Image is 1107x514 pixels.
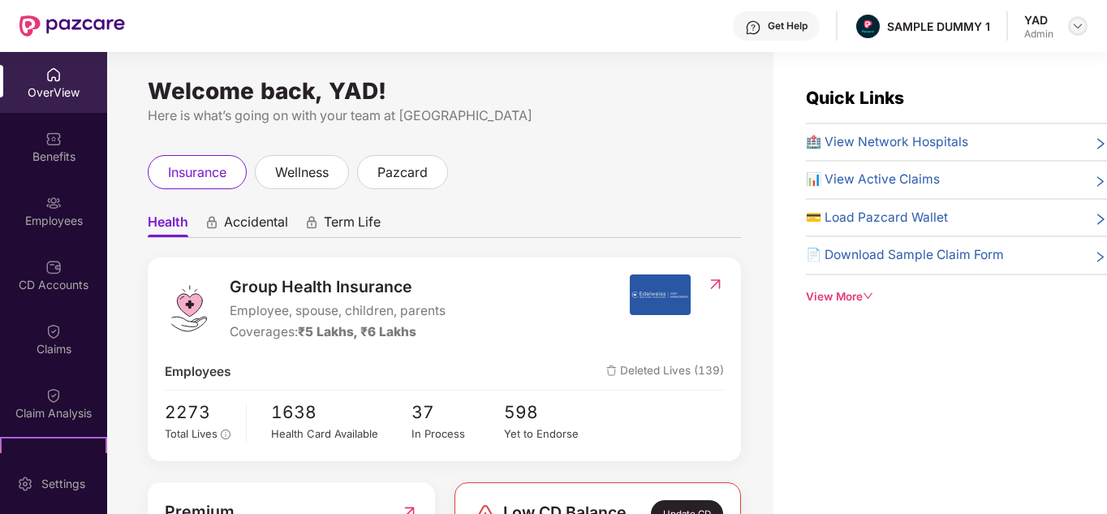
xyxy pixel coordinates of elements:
div: YAD [1024,12,1053,28]
img: svg+xml;base64,PHN2ZyBpZD0iRHJvcGRvd24tMzJ4MzIiIHhtbG5zPSJodHRwOi8vd3d3LnczLm9yZy8yMDAwL3N2ZyIgd2... [1071,19,1084,32]
span: Total Lives [165,427,218,440]
div: Here is what’s going on with your team at [GEOGRAPHIC_DATA] [148,106,741,126]
div: View More [806,288,1107,305]
img: svg+xml;base64,PHN2ZyBpZD0iU2V0dGluZy0yMHgyMCIgeG1sbnM9Imh0dHA6Ly93d3cudzMub3JnLzIwMDAvc3ZnIiB3aW... [17,476,33,492]
span: wellness [275,162,329,183]
span: right [1094,173,1107,189]
span: Term Life [324,214,381,237]
img: svg+xml;base64,PHN2ZyBpZD0iQmVuZWZpdHMiIHhtbG5zPSJodHRwOi8vd3d3LnczLm9yZy8yMDAwL3N2ZyIgd2lkdGg9Ij... [45,131,62,147]
img: RedirectIcon [707,276,724,292]
img: Pazcare_Alternative_logo-01-01.png [856,15,880,38]
div: Health Card Available [271,425,411,443]
span: info-circle [221,430,230,439]
span: 598 [504,399,597,425]
span: Employees [165,362,231,382]
span: 💳 Load Pazcard Wallet [806,208,948,227]
span: ₹5 Lakhs, ₹6 Lakhs [298,324,416,339]
img: svg+xml;base64,PHN2ZyBpZD0iSGVscC0zMngzMiIgeG1sbnM9Imh0dHA6Ly93d3cudzMub3JnLzIwMDAvc3ZnIiB3aWR0aD... [745,19,761,36]
span: right [1094,136,1107,152]
span: 2273 [165,399,235,425]
div: Yet to Endorse [504,425,597,443]
span: Deleted Lives (139) [606,362,724,382]
span: 1638 [271,399,411,425]
img: svg+xml;base64,PHN2ZyBpZD0iSG9tZSIgeG1sbnM9Imh0dHA6Ly93d3cudzMub3JnLzIwMDAvc3ZnIiB3aWR0aD0iMjAiIG... [45,67,62,83]
div: Admin [1024,28,1053,41]
div: animation [304,215,319,230]
span: 37 [411,399,505,425]
img: insurerIcon [630,274,691,315]
div: Get Help [768,19,808,32]
img: svg+xml;base64,PHN2ZyBpZD0iQ2xhaW0iIHhtbG5zPSJodHRwOi8vd3d3LnczLm9yZy8yMDAwL3N2ZyIgd2lkdGg9IjIwIi... [45,323,62,339]
img: deleteIcon [606,365,617,376]
span: right [1094,248,1107,265]
span: 🏥 View Network Hospitals [806,132,968,152]
span: Health [148,214,188,237]
div: In Process [411,425,505,443]
div: animation [205,215,219,230]
img: New Pazcare Logo [19,15,125,37]
span: down [863,291,874,302]
div: Settings [37,476,90,492]
span: pazcard [377,162,428,183]
span: Group Health Insurance [230,274,446,300]
span: Quick Links [806,88,904,108]
span: insurance [168,162,226,183]
img: svg+xml;base64,PHN2ZyBpZD0iRW1wbG95ZWVzIiB4bWxucz0iaHR0cDovL3d3dy53My5vcmcvMjAwMC9zdmciIHdpZHRoPS... [45,195,62,211]
div: Coverages: [230,322,446,342]
div: SAMPLE DUMMY 1 [887,19,990,34]
span: Accidental [224,214,288,237]
span: right [1094,211,1107,227]
span: 📊 View Active Claims [806,170,940,189]
div: Welcome back, YAD! [148,84,741,97]
span: Employee, spouse, children, parents [230,301,446,321]
img: svg+xml;base64,PHN2ZyBpZD0iQ2xhaW0iIHhtbG5zPSJodHRwOi8vd3d3LnczLm9yZy8yMDAwL3N2ZyIgd2lkdGg9IjIwIi... [45,387,62,404]
img: logo [165,284,213,333]
img: svg+xml;base64,PHN2ZyB4bWxucz0iaHR0cDovL3d3dy53My5vcmcvMjAwMC9zdmciIHdpZHRoPSIyMSIgaGVpZ2h0PSIyMC... [45,451,62,468]
span: 📄 Download Sample Claim Form [806,245,1004,265]
img: svg+xml;base64,PHN2ZyBpZD0iQ0RfQWNjb3VudHMiIGRhdGEtbmFtZT0iQ0QgQWNjb3VudHMiIHhtbG5zPSJodHRwOi8vd3... [45,259,62,275]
